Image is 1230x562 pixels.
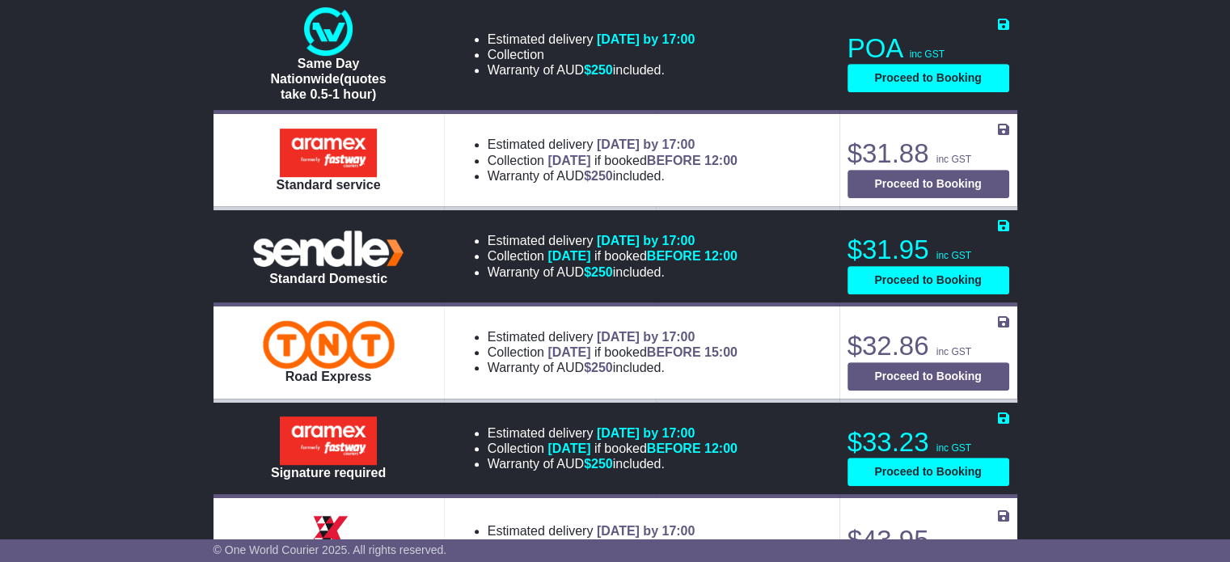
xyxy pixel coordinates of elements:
[213,543,447,556] span: © One World Courier 2025. All rights reserved.
[488,62,695,78] li: Warranty of AUD included.
[584,265,613,279] span: $
[488,329,738,344] li: Estimated delivery
[847,458,1009,486] button: Proceed to Booking
[488,360,738,375] li: Warranty of AUD included.
[597,330,695,344] span: [DATE] by 17:00
[488,248,738,264] li: Collection
[847,137,1009,170] p: $31.88
[704,345,738,359] span: 15:00
[936,250,971,261] span: inc GST
[936,154,971,165] span: inc GST
[704,249,738,263] span: 12:00
[704,442,738,455] span: 12:00
[488,47,695,62] li: Collection
[488,264,738,280] li: Warranty of AUD included.
[597,426,695,440] span: [DATE] by 17:00
[304,506,353,555] img: Border Express: Express Parcel Service
[584,361,613,374] span: $
[547,442,590,455] span: [DATE]
[591,63,613,77] span: 250
[263,320,395,369] img: TNT Domestic: Road Express
[547,154,590,167] span: [DATE]
[910,49,945,60] span: inc GST
[847,362,1009,391] button: Proceed to Booking
[591,361,613,374] span: 250
[277,178,381,192] span: Standard service
[271,466,386,480] span: Signature required
[547,442,737,455] span: if booked
[304,7,353,56] img: One World Courier: Same Day Nationwide(quotes take 0.5-1 hour)
[847,64,1009,92] button: Proceed to Booking
[488,425,738,441] li: Estimated delivery
[647,154,701,167] span: BEFORE
[591,169,613,183] span: 250
[597,234,695,247] span: [DATE] by 17:00
[547,154,737,167] span: if booked
[280,416,377,465] img: Aramex: Signature required
[584,169,613,183] span: $
[547,345,737,359] span: if booked
[269,272,387,285] span: Standard Domestic
[488,344,738,360] li: Collection
[247,226,409,271] img: Sendle: Standard Domestic
[488,441,738,456] li: Collection
[488,153,738,168] li: Collection
[847,524,1009,556] p: $43.95
[847,330,1009,362] p: $32.86
[591,265,613,279] span: 250
[591,457,613,471] span: 250
[847,426,1009,458] p: $33.23
[847,32,1009,65] p: POA
[936,346,971,357] span: inc GST
[488,168,738,184] li: Warranty of AUD included.
[488,137,738,152] li: Estimated delivery
[285,370,372,383] span: Road Express
[647,442,701,455] span: BEFORE
[597,32,695,46] span: [DATE] by 17:00
[488,523,695,539] li: Estimated delivery
[488,539,695,554] li: Collection
[936,442,971,454] span: inc GST
[488,456,738,471] li: Warranty of AUD included.
[488,233,738,248] li: Estimated delivery
[280,129,377,177] img: Aramex: Standard service
[597,524,695,538] span: [DATE] by 17:00
[647,249,701,263] span: BEFORE
[704,154,738,167] span: 12:00
[647,345,701,359] span: BEFORE
[597,137,695,151] span: [DATE] by 17:00
[847,170,1009,198] button: Proceed to Booking
[584,63,613,77] span: $
[547,249,590,263] span: [DATE]
[271,57,387,101] span: Same Day Nationwide(quotes take 0.5-1 hour)
[847,266,1009,294] button: Proceed to Booking
[584,457,613,471] span: $
[547,345,590,359] span: [DATE]
[547,249,737,263] span: if booked
[847,234,1009,266] p: $31.95
[488,32,695,47] li: Estimated delivery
